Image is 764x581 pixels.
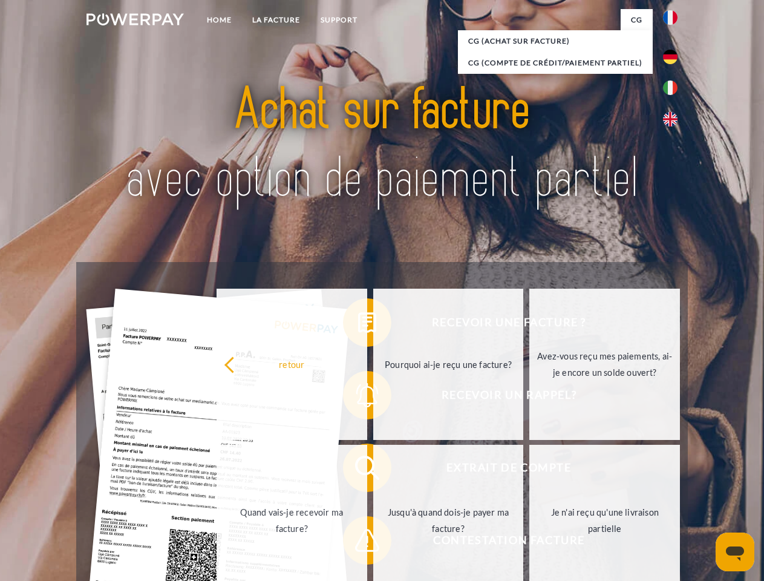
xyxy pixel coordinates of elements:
iframe: Bouton de lancement de la fenêtre de messagerie [716,533,754,571]
a: CG (achat sur facture) [458,30,653,52]
a: Home [197,9,242,31]
div: Pourquoi ai-je reçu une facture? [380,356,517,372]
a: CG [621,9,653,31]
img: title-powerpay_fr.svg [116,58,648,232]
img: de [663,50,677,64]
a: LA FACTURE [242,9,310,31]
div: Jusqu'à quand dois-je payer ma facture? [380,504,517,537]
a: Support [310,9,368,31]
img: en [663,112,677,126]
div: Quand vais-je recevoir ma facture? [224,504,360,537]
img: logo-powerpay-white.svg [87,13,184,25]
div: retour [224,356,360,372]
img: it [663,80,677,95]
img: fr [663,10,677,25]
a: Avez-vous reçu mes paiements, ai-je encore un solde ouvert? [529,289,680,440]
div: Je n'ai reçu qu'une livraison partielle [537,504,673,537]
div: Avez-vous reçu mes paiements, ai-je encore un solde ouvert? [537,348,673,381]
a: CG (Compte de crédit/paiement partiel) [458,52,653,74]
